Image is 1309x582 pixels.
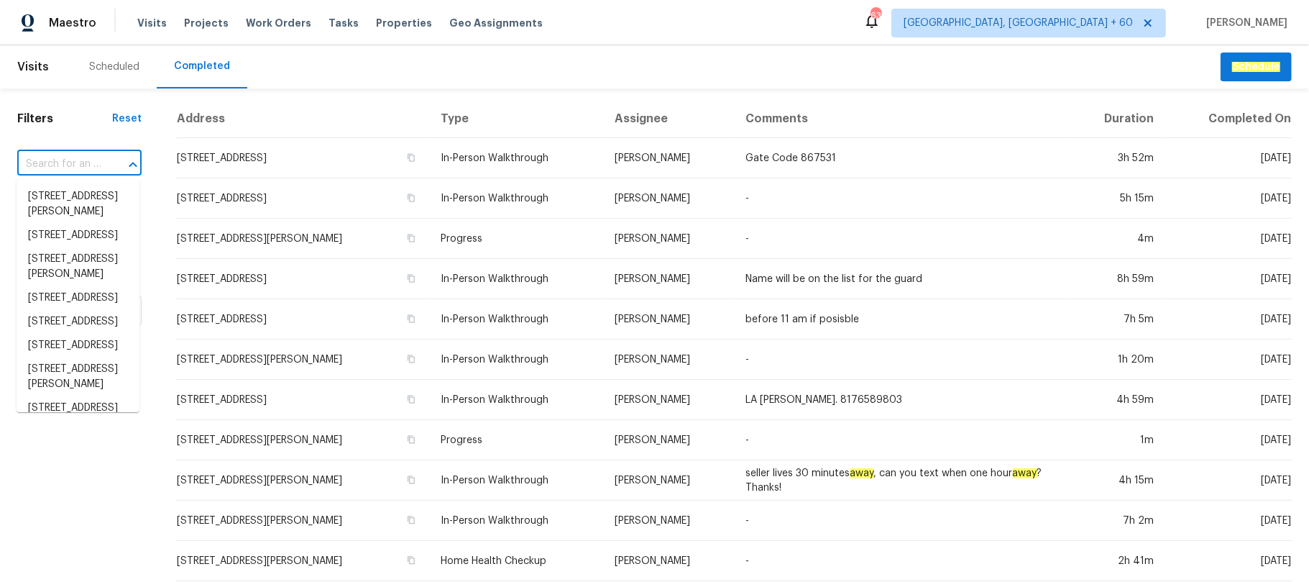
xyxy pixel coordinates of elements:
td: Name will be on the list for the guard [735,259,1070,299]
div: Reset [112,112,142,126]
li: [STREET_ADDRESS] [17,396,139,420]
button: Copy Address [405,312,418,325]
button: Copy Address [405,433,418,446]
td: In-Person Walkthrough [429,299,603,340]
td: In-Person Walkthrough [429,340,603,380]
td: In-Person Walkthrough [429,138,603,178]
th: Assignee [603,100,734,138]
td: [DATE] [1165,380,1292,420]
button: Copy Address [405,554,418,567]
td: [DATE] [1165,259,1292,299]
div: Completed [174,59,230,73]
td: [DATE] [1165,420,1292,460]
span: Projects [184,16,229,30]
li: [STREET_ADDRESS][PERSON_NAME] [17,185,139,224]
td: In-Person Walkthrough [429,460,603,501]
td: 4h 59m [1069,380,1165,420]
td: 1h 20m [1069,340,1165,380]
td: [PERSON_NAME] [603,541,734,581]
td: [DATE] [1165,340,1292,380]
button: Copy Address [405,232,418,245]
td: [STREET_ADDRESS] [176,299,429,340]
td: [DATE] [1165,460,1292,501]
td: [PERSON_NAME] [603,299,734,340]
button: Copy Address [405,353,418,365]
td: - [735,219,1070,259]
td: [PERSON_NAME] [603,259,734,299]
td: [STREET_ADDRESS][PERSON_NAME] [176,460,429,501]
td: [STREET_ADDRESS][PERSON_NAME] [176,340,429,380]
td: Home Health Checkup [429,541,603,581]
td: [PERSON_NAME] [603,340,734,380]
td: before 11 am if posisble [735,299,1070,340]
td: 4h 15m [1069,460,1165,501]
em: away [850,468,874,478]
td: In-Person Walkthrough [429,259,603,299]
h1: Filters [17,112,112,126]
td: [PERSON_NAME] [603,420,734,460]
th: Comments [735,100,1070,138]
li: [STREET_ADDRESS] [17,224,139,247]
td: [PERSON_NAME] [603,380,734,420]
li: [STREET_ADDRESS] [17,310,139,334]
button: Copy Address [405,473,418,486]
button: Schedule [1221,53,1292,82]
td: - [735,501,1070,541]
th: Completed On [1165,100,1292,138]
td: seller lives 30 minutes , can you text when one hour ? Thanks! [735,460,1070,501]
td: In-Person Walkthrough [429,501,603,541]
td: Gate Code 867531 [735,138,1070,178]
td: [STREET_ADDRESS] [176,259,429,299]
td: [STREET_ADDRESS][PERSON_NAME] [176,219,429,259]
button: Copy Address [405,272,418,285]
li: [STREET_ADDRESS][PERSON_NAME] [17,247,139,286]
span: [PERSON_NAME] [1200,16,1287,30]
span: Work Orders [246,16,311,30]
td: [PERSON_NAME] [603,219,734,259]
td: 8h 59m [1069,259,1165,299]
td: [STREET_ADDRESS][PERSON_NAME] [176,541,429,581]
button: Copy Address [405,393,418,406]
td: [DATE] [1165,138,1292,178]
span: Visits [137,16,167,30]
td: [PERSON_NAME] [603,501,734,541]
span: Tasks [329,18,359,28]
th: Type [429,100,603,138]
span: Visits [17,51,49,83]
td: [DATE] [1165,178,1292,219]
td: [PERSON_NAME] [603,138,734,178]
td: Progress [429,219,603,259]
span: Maestro [49,16,96,30]
th: Duration [1069,100,1165,138]
div: 638 [871,9,881,23]
td: 5h 15m [1069,178,1165,219]
td: [PERSON_NAME] [603,460,734,501]
td: [STREET_ADDRESS][PERSON_NAME] [176,501,429,541]
th: Address [176,100,429,138]
td: - [735,340,1070,380]
td: [DATE] [1165,299,1292,340]
td: In-Person Walkthrough [429,380,603,420]
td: 7h 2m [1069,501,1165,541]
td: [DATE] [1165,501,1292,541]
td: [STREET_ADDRESS] [176,138,429,178]
li: [STREET_ADDRESS] [17,286,139,310]
td: 4m [1069,219,1165,259]
td: [DATE] [1165,219,1292,259]
span: Geo Assignments [449,16,543,30]
td: [DATE] [1165,541,1292,581]
td: - [735,541,1070,581]
td: [STREET_ADDRESS][PERSON_NAME] [176,420,429,460]
td: [PERSON_NAME] [603,178,734,219]
td: LA [PERSON_NAME]. 8176589803 [735,380,1070,420]
button: Close [123,155,143,175]
li: [STREET_ADDRESS][PERSON_NAME] [17,358,139,396]
em: away [1013,468,1037,478]
td: Progress [429,420,603,460]
li: [STREET_ADDRESS] [17,334,139,358]
em: Schedule [1232,62,1280,72]
span: [GEOGRAPHIC_DATA], [GEOGRAPHIC_DATA] + 60 [904,16,1133,30]
td: [STREET_ADDRESS] [176,178,429,219]
td: 7h 5m [1069,299,1165,340]
button: Copy Address [405,514,418,527]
